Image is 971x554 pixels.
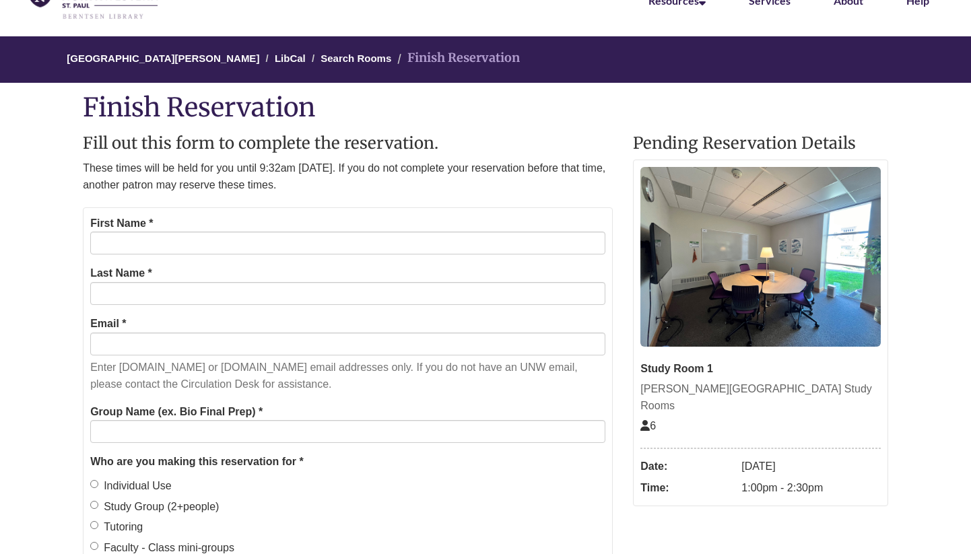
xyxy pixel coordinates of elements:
[90,477,172,495] label: Individual Use
[640,167,881,347] img: Study Room 1
[83,135,613,152] h2: Fill out this form to complete the reservation.
[83,36,888,83] nav: Breadcrumb
[90,542,98,550] input: Faculty - Class mini-groups
[90,453,605,471] legend: Who are you making this reservation for *
[275,53,306,64] a: LibCal
[640,456,735,477] dt: Date:
[67,53,259,64] a: [GEOGRAPHIC_DATA][PERSON_NAME]
[90,501,98,509] input: Study Group (2+people)
[321,53,391,64] a: Search Rooms
[640,477,735,499] dt: Time:
[640,420,656,431] span: The capacity of this space
[741,456,881,477] dd: [DATE]
[83,160,613,194] p: These times will be held for you until 9:32am [DATE]. If you do not complete your reservation bef...
[90,521,98,529] input: Tutoring
[90,518,143,536] label: Tutoring
[83,93,888,121] h1: Finish Reservation
[90,359,605,393] p: Enter [DOMAIN_NAME] or [DOMAIN_NAME] email addresses only. If you do not have an UNW email, pleas...
[640,380,881,415] div: [PERSON_NAME][GEOGRAPHIC_DATA] Study Rooms
[90,315,126,333] label: Email *
[90,480,98,488] input: Individual Use
[90,215,153,232] label: First Name *
[90,265,152,282] label: Last Name *
[640,360,881,378] div: Study Room 1
[90,498,219,516] label: Study Group (2+people)
[633,135,888,152] h2: Pending Reservation Details
[394,48,520,68] li: Finish Reservation
[741,477,881,499] dd: 1:00pm - 2:30pm
[90,403,263,421] label: Group Name (ex. Bio Final Prep) *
